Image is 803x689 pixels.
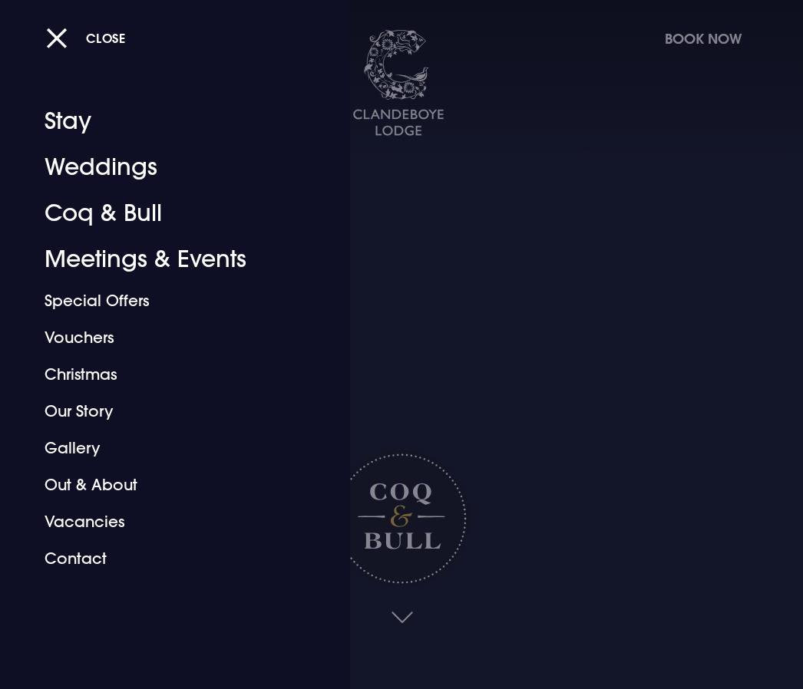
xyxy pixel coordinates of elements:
[45,236,285,282] a: Meetings & Events
[45,430,285,466] a: Gallery
[45,190,285,236] a: Coq & Bull
[45,466,285,503] a: Out & About
[86,30,126,46] span: Close
[45,540,285,577] a: Contact
[46,22,126,54] button: Close
[45,356,285,393] a: Christmas
[45,282,285,319] a: Special Offers
[45,393,285,430] a: Our Story
[45,144,285,190] a: Weddings
[45,503,285,540] a: Vacancies
[45,319,285,356] a: Vouchers
[45,98,285,144] a: Stay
